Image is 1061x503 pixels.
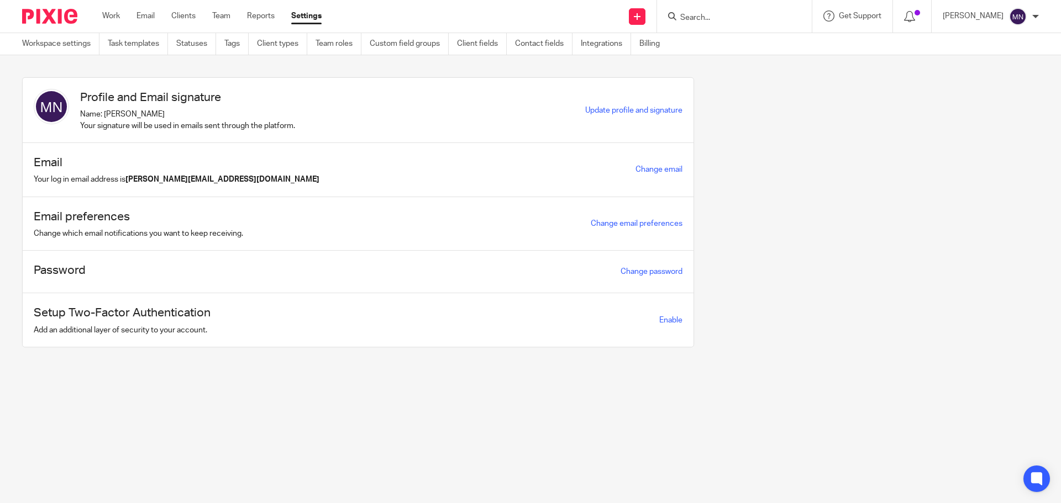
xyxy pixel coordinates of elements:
img: Pixie [22,9,77,24]
a: Change email preferences [591,220,682,227]
a: Workspace settings [22,33,99,55]
a: Reports [247,10,275,22]
a: Tags [224,33,249,55]
a: Work [102,10,120,22]
span: Enable [659,316,682,324]
a: Contact fields [515,33,572,55]
a: Statuses [176,33,216,55]
a: Client fields [457,33,507,55]
a: Integrations [581,33,631,55]
a: Custom field groups [370,33,449,55]
a: Team roles [316,33,361,55]
img: svg%3E [34,89,69,124]
a: Clients [171,10,196,22]
p: Change which email notifications you want to keep receiving. [34,228,243,239]
a: Change email [635,166,682,173]
b: [PERSON_NAME][EMAIL_ADDRESS][DOMAIN_NAME] [125,176,319,183]
p: Your log in email address is [34,174,319,185]
a: Task templates [108,33,168,55]
h1: Profile and Email signature [80,89,295,106]
a: Team [212,10,230,22]
a: Change password [621,268,682,276]
h1: Password [34,262,86,279]
p: [PERSON_NAME] [943,10,1004,22]
h1: Email [34,154,319,171]
input: Search [679,13,779,23]
span: Get Support [839,12,881,20]
img: svg%3E [1009,8,1027,25]
p: Add an additional layer of security to your account. [34,325,211,336]
a: Settings [291,10,322,22]
a: Update profile and signature [585,107,682,114]
h1: Email preferences [34,208,243,225]
p: Name: [PERSON_NAME] Your signature will be used in emails sent through the platform. [80,109,295,131]
a: Billing [639,33,668,55]
a: Email [136,10,155,22]
h1: Setup Two-Factor Authentication [34,304,211,321]
a: Client types [257,33,307,55]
